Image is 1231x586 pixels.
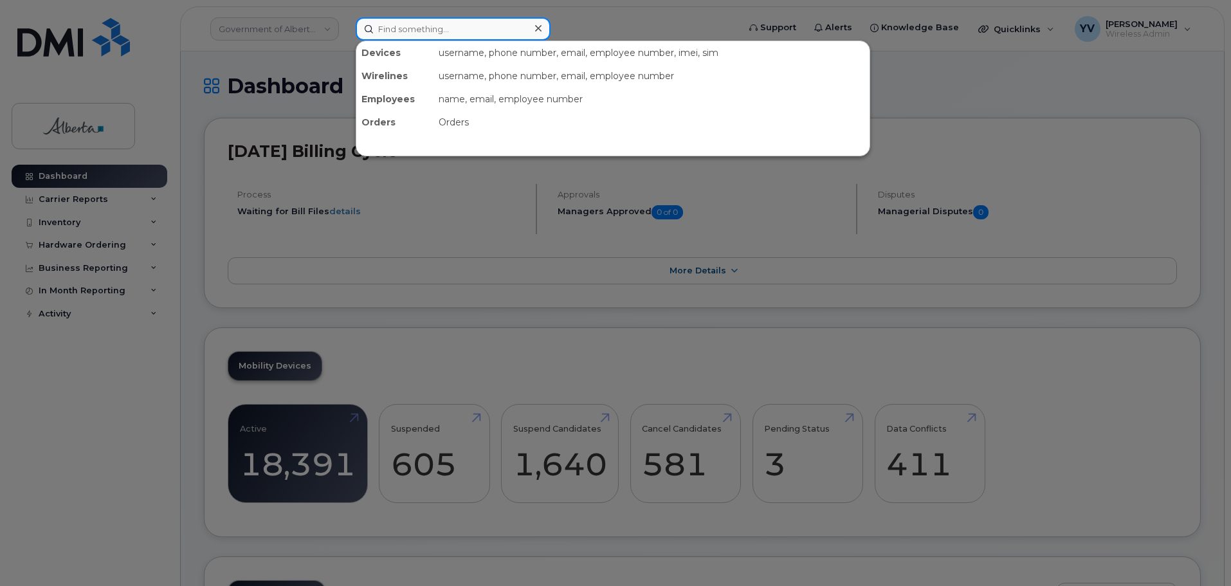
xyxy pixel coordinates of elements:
[356,111,433,134] div: Orders
[356,87,433,111] div: Employees
[433,64,870,87] div: username, phone number, email, employee number
[356,41,433,64] div: Devices
[356,64,433,87] div: Wirelines
[433,111,870,134] div: Orders
[433,41,870,64] div: username, phone number, email, employee number, imei, sim
[433,87,870,111] div: name, email, employee number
